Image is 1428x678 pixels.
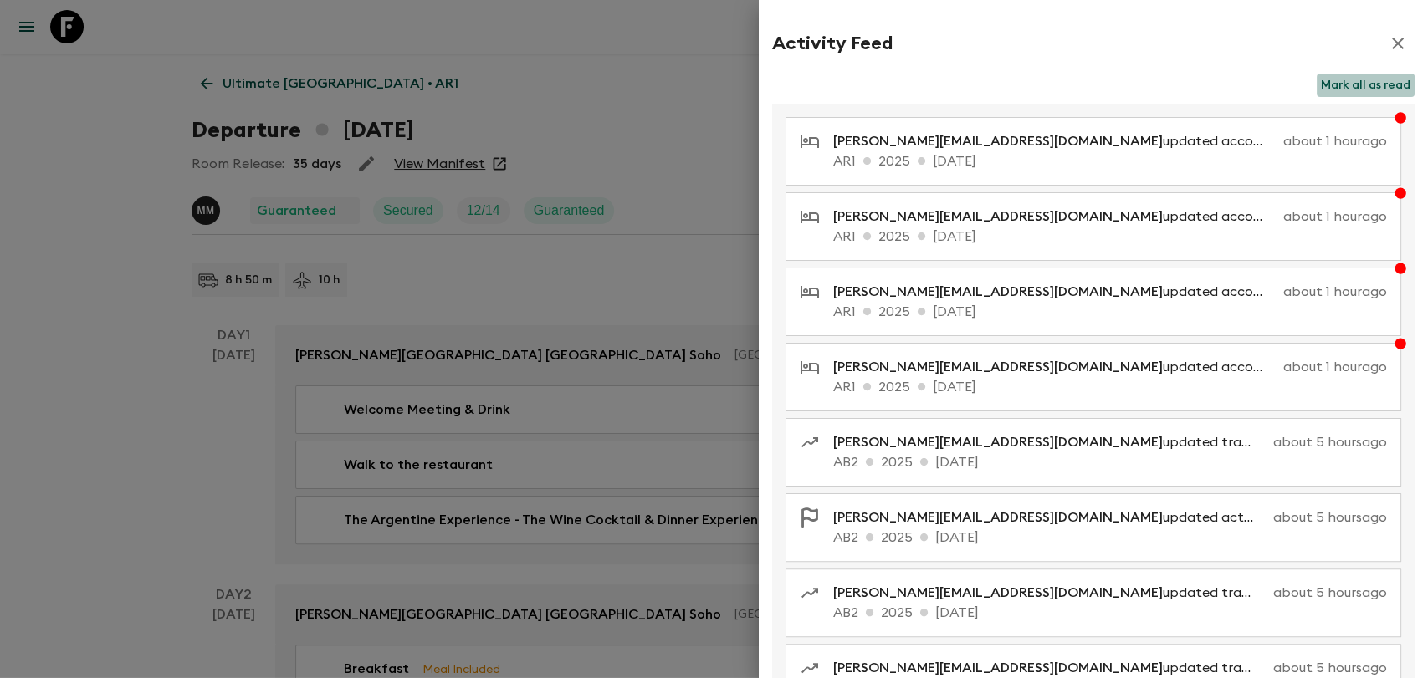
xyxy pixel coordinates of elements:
[833,528,1387,548] p: AB2 2025 [DATE]
[1283,357,1387,377] p: about 1 hour ago
[833,603,1387,623] p: AB2 2025 [DATE]
[833,135,1163,148] span: [PERSON_NAME][EMAIL_ADDRESS][DOMAIN_NAME]
[833,131,1277,151] p: updated accommodation
[1283,282,1387,302] p: about 1 hour ago
[833,210,1163,223] span: [PERSON_NAME][EMAIL_ADDRESS][DOMAIN_NAME]
[833,151,1387,171] p: AR1 2025 [DATE]
[833,583,1267,603] p: updated transfer
[833,377,1387,397] p: AR1 2025 [DATE]
[1273,658,1387,678] p: about 5 hours ago
[1283,206,1387,227] p: about 1 hour ago
[833,511,1163,524] span: [PERSON_NAME][EMAIL_ADDRESS][DOMAIN_NAME]
[833,436,1163,449] span: [PERSON_NAME][EMAIL_ADDRESS][DOMAIN_NAME]
[833,661,1163,675] span: [PERSON_NAME][EMAIL_ADDRESS][DOMAIN_NAME]
[833,206,1277,227] p: updated accommodation
[833,357,1277,377] p: updated accommodation
[772,33,893,54] h2: Activity Feed
[833,507,1267,528] p: updated activity
[1317,74,1415,97] button: Mark all as read
[1273,507,1387,528] p: about 5 hours ago
[833,360,1163,374] span: [PERSON_NAME][EMAIL_ADDRESS][DOMAIN_NAME]
[833,302,1387,322] p: AR1 2025 [DATE]
[833,285,1163,298] span: [PERSON_NAME][EMAIL_ADDRESS][DOMAIN_NAME]
[1273,583,1387,603] p: about 5 hours ago
[1273,432,1387,452] p: about 5 hours ago
[833,452,1387,472] p: AB2 2025 [DATE]
[1283,131,1387,151] p: about 1 hour ago
[833,282,1277,302] p: updated accommodation
[833,432,1267,452] p: updated transfer
[833,227,1387,247] p: AR1 2025 [DATE]
[833,586,1163,599] span: [PERSON_NAME][EMAIL_ADDRESS][DOMAIN_NAME]
[833,658,1267,678] p: updated transfer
